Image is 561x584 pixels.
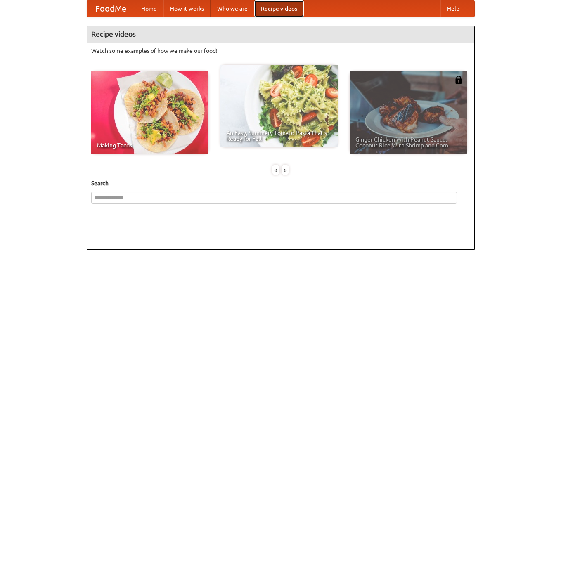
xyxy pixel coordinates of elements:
h5: Search [91,179,470,187]
span: An Easy, Summery Tomato Pasta That's Ready for Fall [226,130,332,142]
a: FoodMe [87,0,135,17]
div: « [272,165,279,175]
a: Help [440,0,466,17]
a: An Easy, Summery Tomato Pasta That's Ready for Fall [220,65,338,147]
a: Making Tacos [91,71,208,154]
a: Home [135,0,163,17]
img: 483408.png [454,76,463,84]
span: Making Tacos [97,142,203,148]
h4: Recipe videos [87,26,474,43]
p: Watch some examples of how we make our food! [91,47,470,55]
a: Who we are [211,0,254,17]
div: » [282,165,289,175]
a: How it works [163,0,211,17]
a: Recipe videos [254,0,304,17]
